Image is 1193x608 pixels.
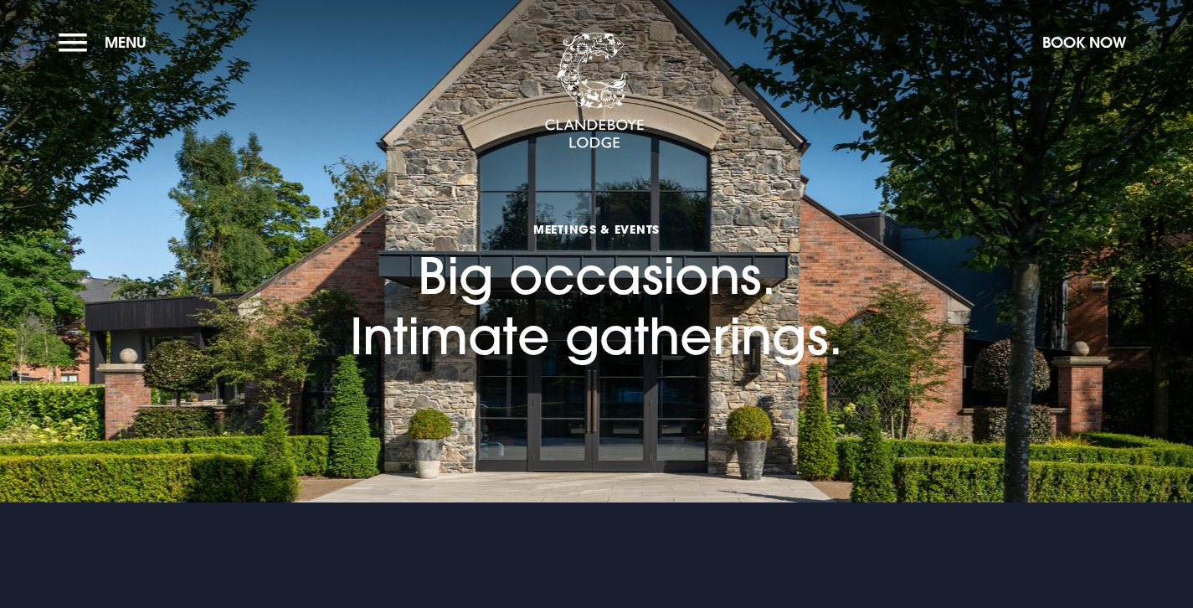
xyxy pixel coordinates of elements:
span: Menu [105,33,147,52]
button: Menu [59,24,155,60]
h1: Big occasions. Intimate gatherings. [350,145,843,365]
button: Book Now [1034,24,1134,60]
span: Meetings & Events [350,221,843,237]
img: Clandeboye Lodge [544,33,645,150]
